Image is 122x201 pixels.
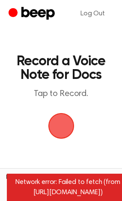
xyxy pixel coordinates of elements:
button: Beep Logo [48,113,74,139]
p: Tap to Record. [15,89,107,99]
span: Contact us [5,181,117,196]
a: Log Out [72,3,113,24]
a: Beep [9,6,57,22]
h1: Record a Voice Note for Docs [15,55,107,82]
